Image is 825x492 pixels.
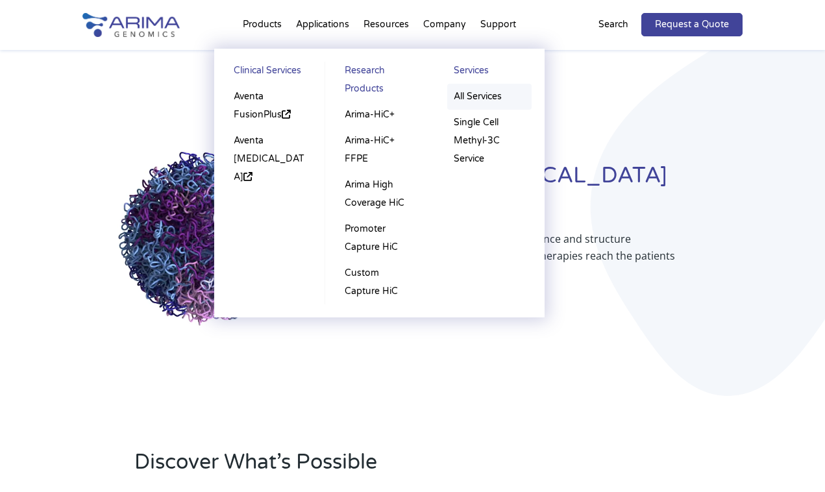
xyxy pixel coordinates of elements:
[447,110,531,172] a: Single Cell Methyl-3C Service
[338,62,421,102] a: Research Products
[354,161,743,230] h1: Redefining [MEDICAL_DATA] Diagnostics
[227,128,311,190] a: Aventa [MEDICAL_DATA]
[338,128,421,172] a: Arima-HiC+ FFPE
[82,13,180,37] img: Arima-Genomics-logo
[227,62,311,84] a: Clinical Services
[227,84,311,128] a: Aventa FusionPlus
[134,448,569,487] h2: Discover What’s Possible
[447,62,531,84] a: Services
[641,13,743,36] a: Request a Quote
[338,216,421,260] a: Promoter Capture HiC
[338,172,421,216] a: Arima High Coverage HiC
[447,84,531,110] a: All Services
[338,102,421,128] a: Arima-HiC+
[598,16,628,33] p: Search
[760,430,825,492] iframe: Chat Widget
[338,260,421,304] a: Custom Capture HiC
